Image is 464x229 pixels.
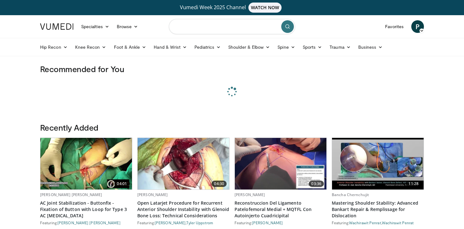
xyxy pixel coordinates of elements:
a: Foot & Ankle [110,41,150,53]
img: VuMedi Logo [40,23,74,30]
a: Browse [113,20,142,33]
span: 04:01 [114,181,129,187]
a: Spine [274,41,299,53]
div: Featuring: [235,220,327,225]
a: Wachirawit Penrat [349,220,381,225]
input: Search topics, interventions [169,19,295,34]
a: Hip Recon [36,41,71,53]
a: Specialties [77,20,113,33]
a: [PERSON_NAME] [PERSON_NAME] [40,192,102,197]
a: Favorites [381,20,407,33]
a: Open Latarjet Procedure for Recurrent Anterior Shoulder Instability with Glenoid Bone Loss: Techn... [137,200,229,219]
h3: Recently Added [40,122,424,133]
a: Reconstruccion Del Ligamento Patelofemoral Medial + MQTFL Con Autoinjerto Cuadricipital [235,200,327,219]
img: 48f6f21f-43ea-44b1-a4e1-5668875d038e.620x360_q85_upscale.jpg [235,138,326,189]
span: 04:30 [211,181,227,187]
div: Featuring: , [137,220,229,225]
a: Vumedi Week 2025 ChannelWATCH NOW [41,3,423,13]
a: Hand & Wrist [150,41,191,53]
a: Trauma [326,41,354,53]
a: [PERSON_NAME] [155,220,186,225]
a: Shoulder & Elbow [224,41,274,53]
a: Wachirawit Penrat [382,220,414,225]
a: [PERSON_NAME] [252,220,283,225]
a: AC Joint Stabilization - Buttonfix - Fixation of Button with Loop for Type 3 AC [MEDICAL_DATA] [40,200,132,219]
a: 04:01 [40,138,132,189]
span: WATCH NOW [248,3,282,13]
a: Sports [299,41,326,53]
img: c2f644dc-a967-485d-903d-283ce6bc3929.620x360_q85_upscale.jpg [40,138,132,189]
a: P [411,20,424,33]
img: 2b2da37e-a9b6-423e-b87e-b89ec568d167.620x360_q85_upscale.jpg [138,138,229,189]
a: Mastering Shoulder Stability: Advanced Bankart Repair & Remplissage for Dislocation [332,200,424,219]
a: [PERSON_NAME] [PERSON_NAME] [57,220,121,225]
a: Tyler Uppstrom [186,220,213,225]
div: Featuring: [40,220,132,225]
span: 11:28 [406,181,421,187]
a: Knee Recon [71,41,110,53]
a: Pediatrics [191,41,224,53]
a: 03:36 [235,138,326,189]
a: Bancha Chernchujit [332,192,369,197]
a: 11:28 [332,138,424,189]
span: 03:36 [309,181,324,187]
a: 04:30 [138,138,229,189]
img: 12bfd8a1-61c9-4857-9f26-c8a25e8997c8.620x360_q85_upscale.jpg [332,138,424,189]
div: Featuring: , [332,220,424,225]
h3: Recommended for You [40,64,424,74]
a: Business [354,41,387,53]
a: [PERSON_NAME] [137,192,168,197]
a: [PERSON_NAME] [235,192,265,197]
